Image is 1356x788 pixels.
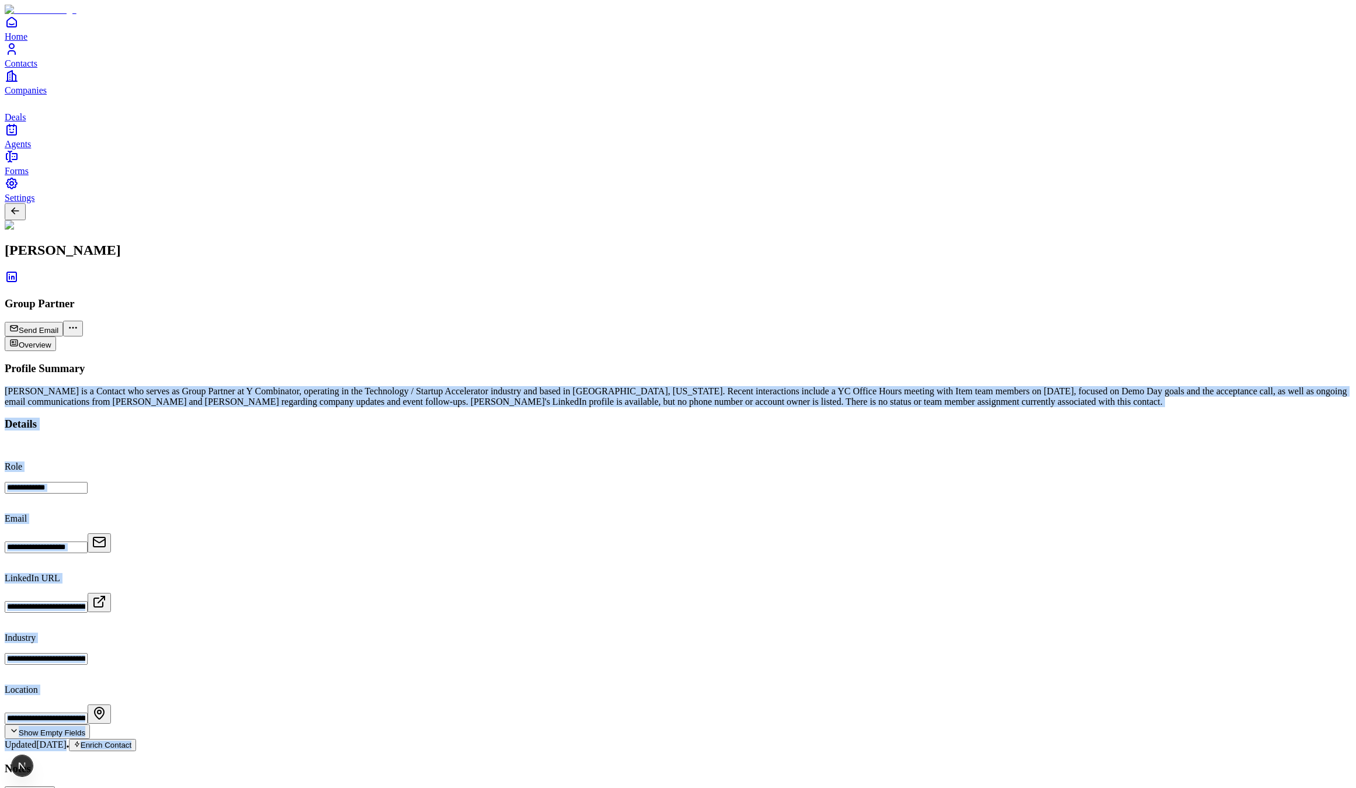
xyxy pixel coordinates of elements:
h3: Notes [5,762,1351,775]
a: deals [5,96,1351,122]
span: Agents [5,139,31,149]
img: Pete Koomen [5,220,65,231]
button: Open [88,533,111,553]
span: Settings [5,193,35,203]
span: Deals [5,112,26,122]
span: Home [5,32,27,41]
h3: Details [5,418,1351,431]
a: Settings [5,176,1351,203]
button: Send Email [5,322,63,336]
span: Updated [DATE] [5,740,67,749]
h3: Group Partner [5,297,1351,310]
span: Send Email [19,326,58,335]
a: Companies [5,69,1351,95]
a: Contacts [5,42,1351,68]
button: Enrich Contact [69,739,136,751]
span: Forms [5,166,29,176]
a: Forms [5,150,1351,176]
div: [PERSON_NAME] is a Contact who serves as Group Partner at Y Combinator, operating in the Technolo... [5,386,1351,407]
button: Overview [5,336,56,351]
h3: Profile Summary [5,362,1351,375]
h2: [PERSON_NAME] [5,242,1351,258]
span: Contacts [5,58,37,68]
button: Open [88,704,111,724]
p: Email [5,513,1351,524]
p: LinkedIn URL [5,573,1351,584]
p: Role [5,461,1351,472]
button: Show Empty Fields [5,724,90,739]
p: Industry [5,633,1351,643]
a: Home [5,15,1351,41]
span: Companies [5,85,47,95]
button: Open [88,593,111,612]
img: Item Brain Logo [5,5,77,15]
button: More actions [63,321,83,336]
a: Agents [5,123,1351,149]
p: Location [5,685,1351,695]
